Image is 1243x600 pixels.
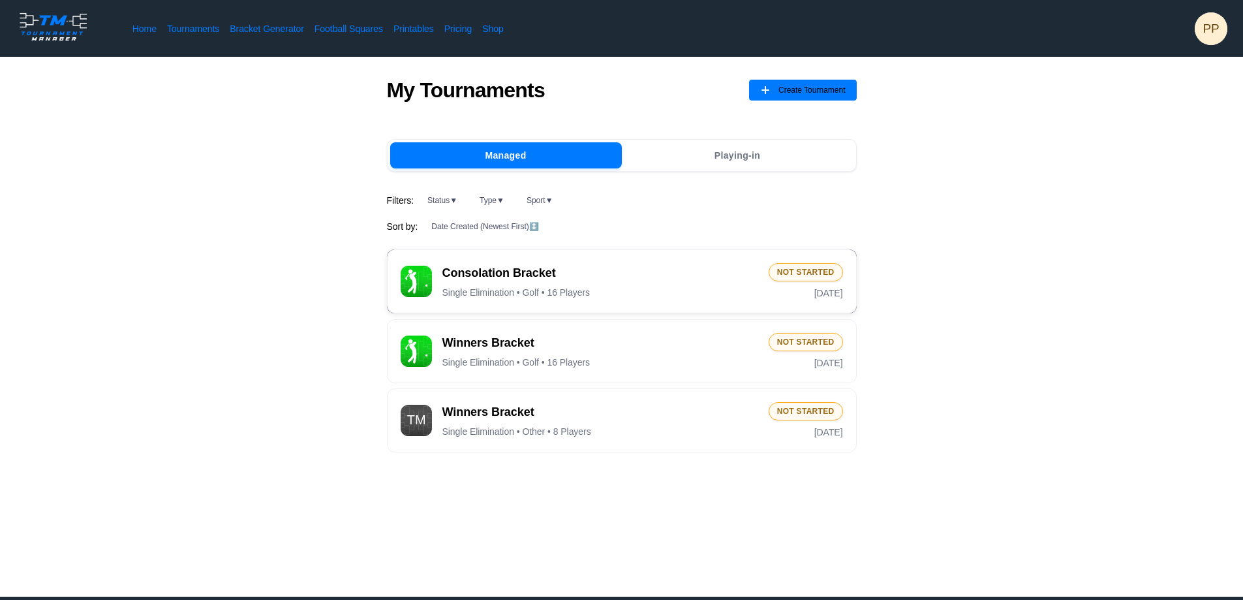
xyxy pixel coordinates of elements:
button: TournamentWinners BracketSingle Elimination • Other • 8 PlayersNot Started[DATE] [387,388,857,452]
span: Filters: [387,194,414,207]
span: Single Elimination • Golf • 16 Players [442,356,591,368]
button: Playing-in [622,142,853,168]
div: preston price [1195,12,1227,45]
span: Single Elimination • Other • 8 Players [442,426,591,437]
a: Tournaments [167,22,219,35]
span: Winners Bracket [442,404,758,420]
div: Not Started [769,333,843,351]
img: logo.ffa97a18e3bf2c7d.png [16,10,91,43]
a: Printables [393,22,434,35]
h1: My Tournaments [387,78,545,103]
a: Home [132,22,157,35]
button: Create Tournament [749,80,857,101]
a: Pricing [444,22,472,35]
button: TournamentConsolation BracketSingle Elimination • Golf • 16 PlayersNot Started[DATE] [387,249,857,313]
span: [DATE] [814,356,843,370]
span: Single Elimination • Golf • 16 Players [442,287,591,298]
button: Date Created (Newest First)↕️ [423,219,547,234]
img: Tournament [401,405,432,436]
img: Tournament [401,266,432,297]
button: TournamentWinners BracketSingle Elimination • Golf • 16 PlayersNot Started[DATE] [387,319,857,383]
span: Create Tournament [778,80,846,101]
button: Sport▼ [518,193,562,208]
span: Sort by: [387,220,418,233]
div: Not Started [769,402,843,420]
span: [DATE] [814,287,843,300]
button: Managed [390,142,622,168]
img: Tournament [401,336,432,367]
button: Type▼ [471,193,513,208]
span: Consolation Bracket [442,265,758,281]
button: PP [1195,12,1227,45]
a: Bracket Generator [230,22,304,35]
span: [DATE] [814,426,843,439]
button: Status▼ [419,193,466,208]
div: Not Started [769,263,843,281]
a: Shop [482,22,504,35]
a: Football Squares [315,22,383,35]
span: Winners Bracket [442,335,758,351]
